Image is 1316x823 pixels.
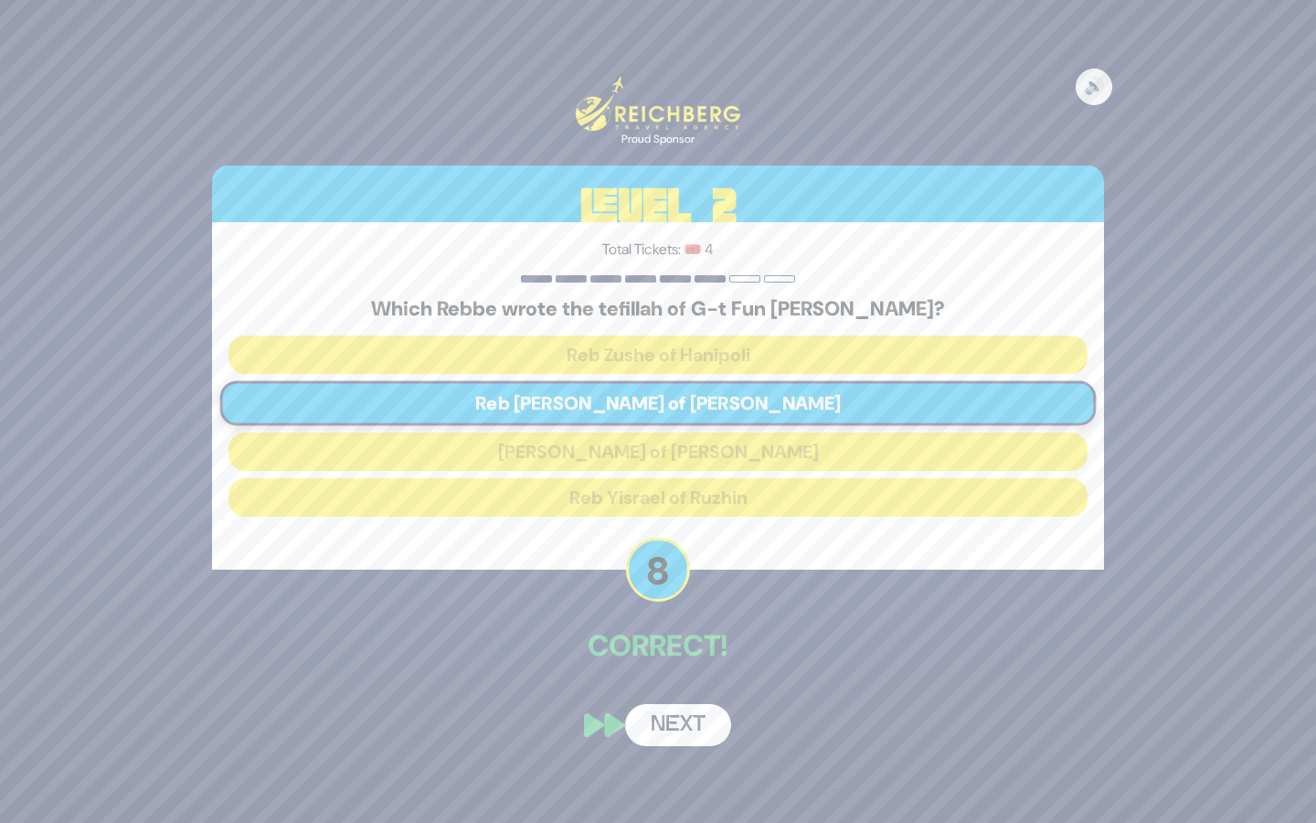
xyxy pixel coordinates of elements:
[576,131,740,147] div: Proud Sponsor
[228,478,1088,517] button: Reb Yisrael of Ruzhin
[1076,69,1112,105] button: 🔊
[228,336,1088,374] button: Reb Zushe of Hanipoli
[625,704,731,746] button: Next
[220,381,1097,426] button: Reb [PERSON_NAME] of [PERSON_NAME]
[626,538,690,602] p: 8
[212,166,1104,248] h3: Level 2
[228,297,1088,321] h5: Which Rebbe wrote the tefillah of G-t Fun [PERSON_NAME]?
[228,433,1088,471] button: [PERSON_NAME] of [PERSON_NAME]
[228,239,1088,261] p: Total Tickets: 🎟️ 4
[212,624,1104,668] p: Correct!
[576,77,740,131] img: Reichberg Travel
